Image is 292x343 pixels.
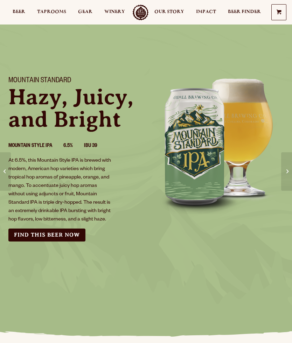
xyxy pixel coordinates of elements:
[8,229,85,241] a: Find this Beer Now
[13,5,25,20] a: Beer
[78,9,92,15] span: Gear
[8,142,63,151] li: Mountain Style IPA
[84,142,109,151] li: IBU 39
[146,68,292,214] img: Image of can and pour
[37,5,66,20] a: Taprooms
[78,5,92,20] a: Gear
[132,5,150,20] a: Odell Home
[154,9,184,15] span: Our Story
[8,86,138,131] p: Hazy, Juicy, and Bright
[63,142,84,151] li: 6.5%
[8,157,112,224] p: At 6.5%, this Mountain Style IPA is brewed with modern, American hop varieties which bring tropic...
[13,9,25,15] span: Beer
[228,9,261,15] span: Beer Finder
[104,9,125,15] span: Winery
[154,5,184,20] a: Our Story
[196,9,216,15] span: Impact
[196,5,216,20] a: Impact
[8,77,138,86] h1: Mountain Standard
[228,5,261,20] a: Beer Finder
[37,9,66,15] span: Taprooms
[104,5,125,20] a: Winery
